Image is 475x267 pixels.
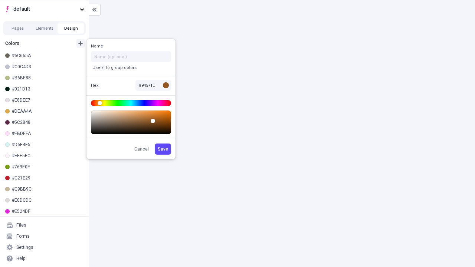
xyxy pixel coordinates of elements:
[91,65,138,70] p: Use to group colors
[100,65,105,70] code: /
[4,23,31,34] button: Pages
[12,208,83,214] div: #E524DF
[12,131,83,136] div: #FBDFFA
[12,75,83,81] div: #B6BF88
[134,146,149,152] span: Cancel
[91,43,115,49] div: Name
[12,119,83,125] div: #5C2848
[12,153,83,159] div: #FEF5FC
[16,233,30,239] div: Forms
[31,23,58,34] button: Elements
[12,164,83,170] div: #769F0F
[16,222,26,228] div: Files
[12,108,83,114] div: #DEAA4A
[12,175,83,181] div: #C21E29
[12,186,83,192] div: #C9BB9C
[155,144,171,155] button: Save
[91,51,171,62] input: Name (optional)
[12,197,83,203] div: #E0DCDC
[13,5,77,13] span: default
[12,97,83,103] div: #E8DEE7
[91,83,115,88] div: Hex
[12,64,83,70] div: #C0C4D3
[12,86,83,92] div: #021D13
[16,244,33,250] div: Settings
[12,142,83,148] div: #D6F4F5
[12,53,83,59] div: #6C665A
[131,144,152,155] button: Cancel
[5,40,73,46] div: Colors
[16,256,26,261] div: Help
[158,146,168,152] span: Save
[58,23,85,34] button: Design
